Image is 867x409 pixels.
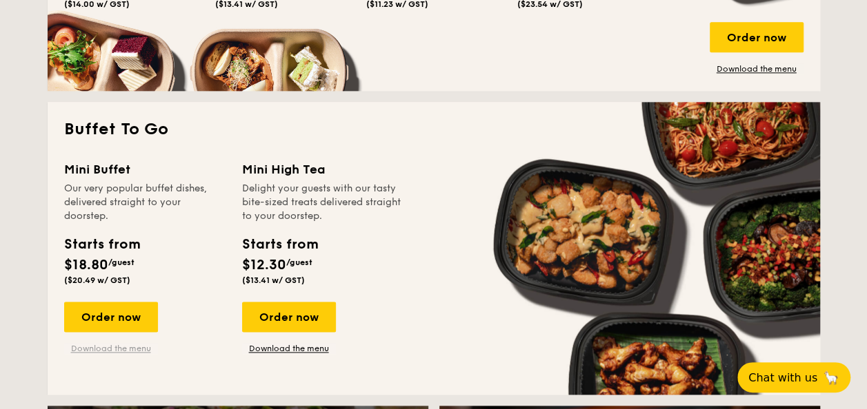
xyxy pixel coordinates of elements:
[64,302,158,332] div: Order now
[64,160,226,179] div: Mini Buffet
[823,370,839,386] span: 🦙
[748,371,817,384] span: Chat with us
[64,257,108,273] span: $18.80
[737,362,850,392] button: Chat with us🦙
[64,118,804,140] h2: Buffet To Go
[242,257,286,273] span: $12.30
[242,302,336,332] div: Order now
[710,22,804,52] div: Order now
[64,234,139,255] div: Starts from
[64,343,158,354] a: Download the menu
[242,160,403,179] div: Mini High Tea
[64,182,226,223] div: Our very popular buffet dishes, delivered straight to your doorstep.
[242,275,305,285] span: ($13.41 w/ GST)
[108,258,134,267] span: /guest
[64,275,130,285] span: ($20.49 w/ GST)
[710,63,804,74] a: Download the menu
[242,182,403,223] div: Delight your guests with our tasty bite-sized treats delivered straight to your doorstep.
[286,258,312,267] span: /guest
[242,234,317,255] div: Starts from
[242,343,336,354] a: Download the menu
